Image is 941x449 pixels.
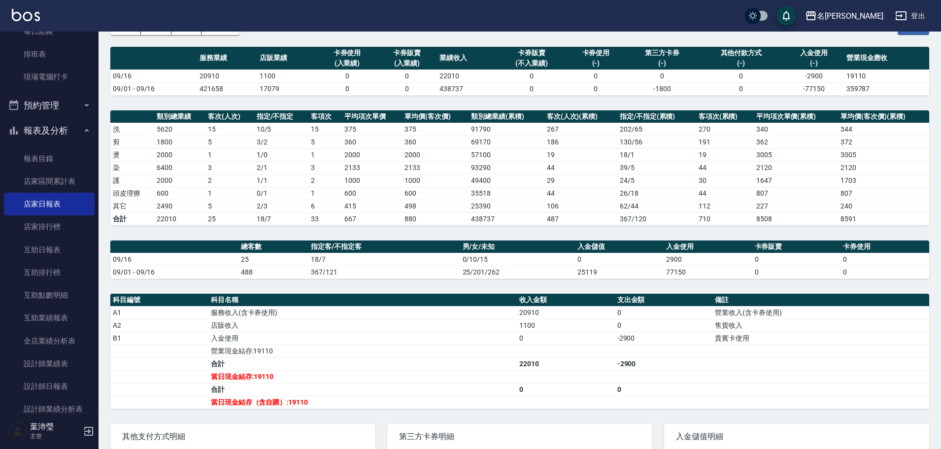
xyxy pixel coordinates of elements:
td: 0 [840,253,929,266]
td: 5 [205,200,254,212]
td: 2120 [754,161,839,174]
th: 業績收入 [437,47,497,70]
td: 19 [544,148,617,161]
td: 44 [696,161,754,174]
td: 340 [754,123,839,136]
td: 62 / 44 [617,200,696,212]
td: -2900 [784,69,844,82]
td: 17079 [257,82,317,95]
th: 支出金額 [615,294,713,307]
div: (入業績) [379,58,435,69]
td: 3 [308,161,342,174]
td: 店販收入 [208,319,517,332]
a: 店家排行榜 [4,215,95,238]
td: 0 [566,69,626,82]
td: 服務收入(含卡券使用) [208,306,517,319]
td: 26 / 18 [617,187,696,200]
h5: 葉沛瑩 [30,422,80,432]
th: 入金使用 [664,241,752,253]
th: 卡券販賣 [752,241,841,253]
div: 入金使用 [786,48,841,58]
td: 18/7 [254,212,309,225]
td: 染 [110,161,154,174]
td: 19 [696,148,754,161]
th: 男/女/未知 [460,241,575,253]
th: 服務業績 [197,47,257,70]
div: (-) [786,58,841,69]
div: 卡券使用 [320,48,375,58]
td: 375 [342,123,402,136]
th: 總客數 [238,241,308,253]
td: 09/01 - 09/16 [110,82,197,95]
td: 剪 [110,136,154,148]
td: 0 [699,69,784,82]
th: 客項次 [308,110,342,123]
td: 20910 [517,306,615,319]
td: 1647 [754,174,839,187]
td: 372 [838,136,929,148]
td: 貴賓卡使用 [712,332,929,345]
div: 名[PERSON_NAME] [817,10,883,22]
td: 合計 [208,357,517,370]
a: 現場電腦打卡 [4,66,95,88]
td: A2 [110,319,208,332]
td: 當日現金結存:19110 [208,370,517,383]
td: 1703 [838,174,929,187]
button: 報表及分析 [4,118,95,143]
td: 0 [317,82,377,95]
td: 2 [205,174,254,187]
td: 22010 [437,69,497,82]
td: 367/120 [617,212,696,225]
button: save [776,6,796,26]
a: 排班表 [4,43,95,66]
td: 0 / 1 [254,187,309,200]
td: 0 [517,383,615,396]
td: -1800 [626,82,698,95]
th: 店販業績 [257,47,317,70]
td: 106 [544,200,617,212]
td: 112 [696,200,754,212]
td: 25 [205,212,254,225]
td: 44 [696,187,754,200]
th: 平均項次單價 [342,110,402,123]
td: 0 [497,69,566,82]
th: 科目編號 [110,294,208,307]
td: 600 [154,187,205,200]
th: 平均項次單價(累積) [754,110,839,123]
td: 10 / 5 [254,123,309,136]
td: 3005 [838,148,929,161]
td: 44 [544,187,617,200]
td: 807 [838,187,929,200]
th: 客次(人次)(累積) [544,110,617,123]
th: 指定/不指定(累積) [617,110,696,123]
td: 710 [696,212,754,225]
td: 1 [308,148,342,161]
th: 客次(人次) [205,110,254,123]
td: 0 [517,332,615,345]
a: 互助業績報表 [4,307,95,329]
td: 2900 [664,253,752,266]
button: 名[PERSON_NAME] [801,6,887,26]
td: 0 [615,306,713,319]
td: 1 [205,187,254,200]
span: 入金儲值明細 [676,432,917,442]
td: 227 [754,200,839,212]
img: Person [8,421,28,441]
td: 600 [342,187,402,200]
td: 6400 [154,161,205,174]
a: 全店業績分析表 [4,330,95,352]
td: 15 [205,123,254,136]
th: 入金儲值 [575,241,664,253]
td: 360 [402,136,469,148]
td: 1 [308,187,342,200]
td: 367/121 [308,266,460,278]
td: 18/7 [308,253,460,266]
a: 報表目錄 [4,147,95,170]
td: 498 [402,200,469,212]
td: 240 [838,200,929,212]
td: 375 [402,123,469,136]
td: 營業現金結存:19110 [208,345,517,357]
a: 設計師日報表 [4,375,95,398]
td: 0/10/15 [460,253,575,266]
td: 438737 [437,82,497,95]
